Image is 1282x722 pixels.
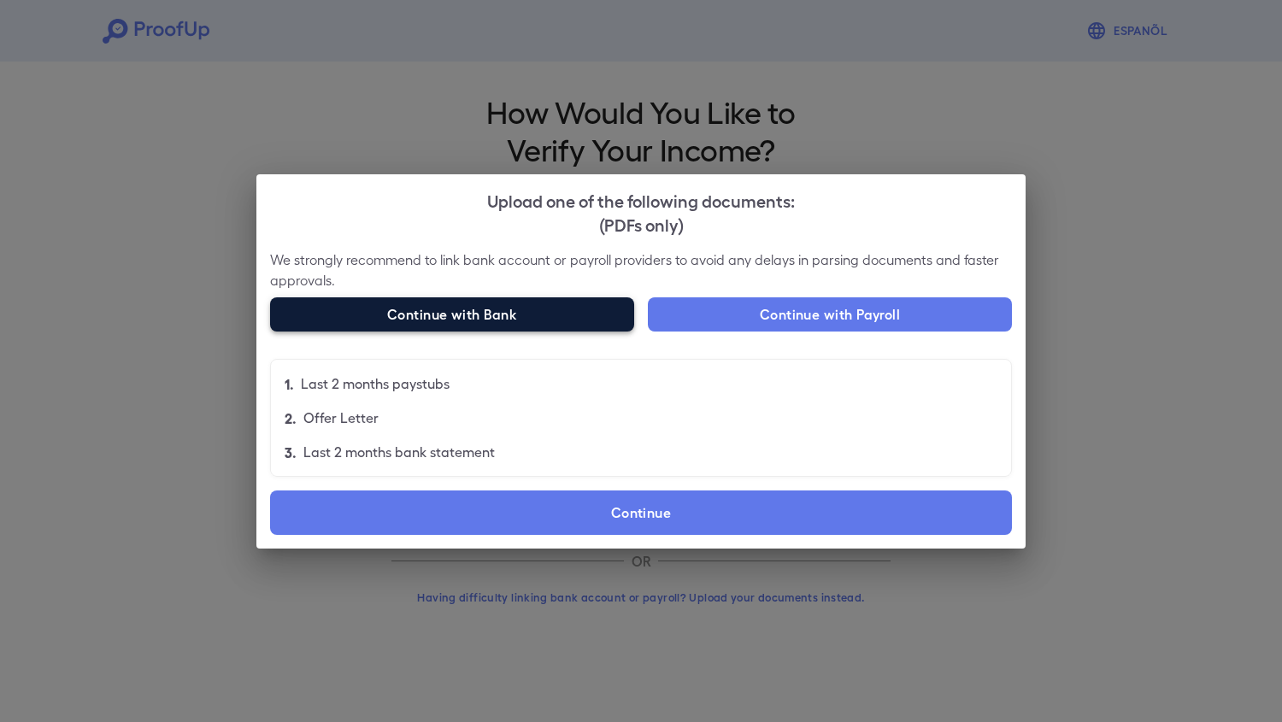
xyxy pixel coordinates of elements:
[648,297,1012,332] button: Continue with Payroll
[303,442,495,462] p: Last 2 months bank statement
[285,442,297,462] p: 3.
[301,373,450,394] p: Last 2 months paystubs
[256,174,1026,249] h2: Upload one of the following documents:
[285,408,297,428] p: 2.
[270,490,1012,535] label: Continue
[270,297,634,332] button: Continue with Bank
[303,408,379,428] p: Offer Letter
[270,212,1012,236] div: (PDFs only)
[285,373,294,394] p: 1.
[270,249,1012,291] p: We strongly recommend to link bank account or payroll providers to avoid any delays in parsing do...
